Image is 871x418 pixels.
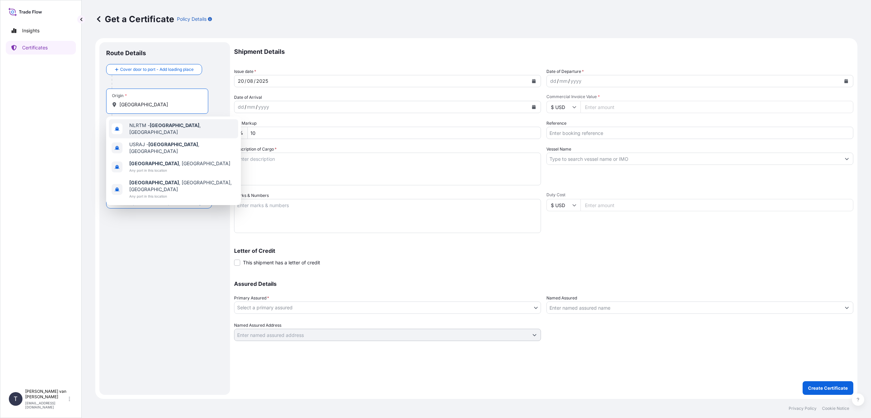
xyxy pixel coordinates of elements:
[25,389,67,400] p: [PERSON_NAME] van [PERSON_NAME]
[148,141,198,147] b: [GEOGRAPHIC_DATA]
[580,101,853,113] input: Enter amount
[234,281,853,287] p: Assured Details
[546,120,566,127] label: Reference
[95,14,174,25] p: Get a Certificate
[570,77,582,85] div: year,
[822,406,849,411] p: Cookie Notice
[22,27,39,34] p: Insights
[234,322,281,329] label: Named Assured Address
[129,122,235,136] span: NLRTM - , [GEOGRAPHIC_DATA]
[547,153,841,165] input: Type to search vessel name or IMO
[546,295,577,301] label: Named Assured
[258,103,270,111] div: year,
[557,77,559,85] div: /
[245,77,246,85] div: /
[112,93,127,98] div: Origin
[234,192,269,199] label: Marks & Numbers
[129,160,230,167] span: , [GEOGRAPHIC_DATA]
[243,259,320,266] span: This shipment has a letter of credit
[234,329,528,341] input: Named Assured Address
[245,103,246,111] div: /
[256,77,269,85] div: year,
[528,102,539,112] button: Calendar
[129,180,179,185] b: [GEOGRAPHIC_DATA]
[234,146,277,153] label: Description of Cargo
[841,76,852,87] button: Calendar
[129,193,235,200] span: Any port in this location
[546,192,853,198] span: Duty Cost
[22,44,48,51] p: Certificates
[234,94,262,101] span: Date of Arrival
[129,160,179,166] b: [GEOGRAPHIC_DATA]
[106,117,241,205] div: Show suggestions
[129,167,230,174] span: Any port in this location
[119,101,200,108] input: Origin
[237,77,245,85] div: day,
[559,77,568,85] div: month,
[234,42,853,61] p: Shipment Details
[237,304,293,311] span: Select a primary assured
[234,68,256,75] span: Issue date
[247,127,541,139] input: Enter percentage between 0 and 10%
[841,301,853,314] button: Show suggestions
[568,77,570,85] div: /
[528,329,541,341] button: Show suggestions
[129,141,235,155] span: USRAJ - , [GEOGRAPHIC_DATA]
[841,153,853,165] button: Show suggestions
[234,295,269,301] span: Primary Assured
[580,199,853,211] input: Enter amount
[237,103,245,111] div: day,
[246,77,254,85] div: month,
[546,94,853,99] span: Commercial Invoice Value
[246,103,256,111] div: month,
[546,68,584,75] span: Date of Departure
[14,396,18,402] span: T
[547,301,841,314] input: Assured Name
[254,77,256,85] div: /
[106,49,146,57] p: Route Details
[549,77,557,85] div: day,
[234,120,257,127] label: CIF Markup
[256,103,258,111] div: /
[150,122,199,128] b: [GEOGRAPHIC_DATA]
[25,401,67,409] p: [EMAIL_ADDRESS][DOMAIN_NAME]
[129,179,235,193] span: , [GEOGRAPHIC_DATA], [GEOGRAPHIC_DATA]
[808,385,848,391] p: Create Certificate
[546,127,853,139] input: Enter booking reference
[120,66,194,73] span: Cover door to port - Add loading place
[546,146,571,153] label: Vessel Name
[177,16,207,22] p: Policy Details
[789,406,817,411] p: Privacy Policy
[234,248,853,253] p: Letter of Credit
[528,76,539,87] button: Calendar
